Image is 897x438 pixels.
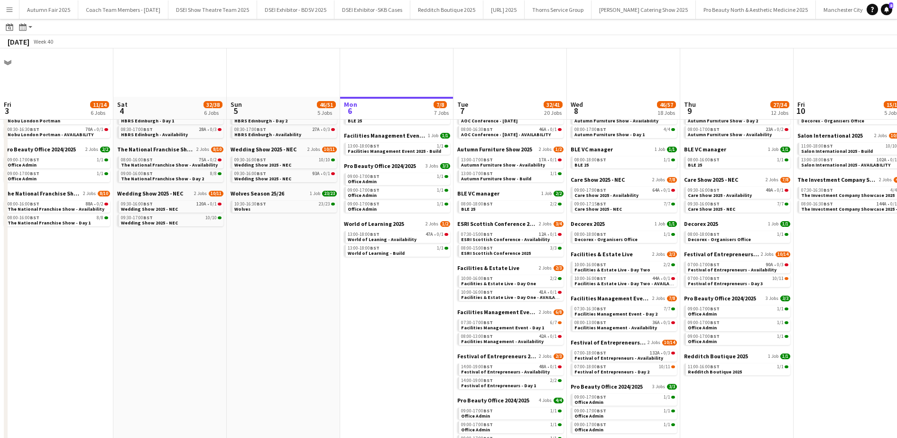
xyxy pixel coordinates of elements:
[8,176,37,182] span: Office Admin
[571,176,677,183] a: Care Show 2025 - NEC2 Jobs7/8
[121,206,178,212] span: Wedding Show 2025 - NEC
[348,118,362,124] span: BLE 25
[257,170,266,177] span: BST
[85,202,93,206] span: 88A
[667,177,677,183] span: 7/8
[348,206,377,212] span: Office Admin
[97,127,103,132] span: 0/1
[777,202,784,206] span: 7/7
[437,174,444,179] span: 1/1
[886,144,897,149] span: 10/10
[322,147,337,152] span: 10/11
[461,176,531,182] span: Autumn Furniture Show - Build
[210,127,217,132] span: 0/3
[777,188,784,193] span: 0/1
[483,170,493,177] span: BST
[121,127,153,132] span: 08:30-17:00
[688,188,788,193] div: •
[8,202,39,206] span: 08:00-16:00
[667,147,677,152] span: 1/1
[801,162,890,168] span: Salon International 2025 - AVAILABILITY
[234,127,266,132] span: 08:30-17:00
[30,157,39,163] span: BST
[344,132,450,139] a: Facilities Management Event 20251 Job1/1
[8,162,37,168] span: Office Admin
[97,158,103,162] span: 1/1
[684,176,790,183] a: Care Show 2025 - NEC2 Jobs7/8
[574,131,645,138] span: Autumn Furniture Show - Day 1
[4,190,81,197] span: The National Franchise Show 2025
[688,201,788,212] a: 09:30-16:00BST7/7Care Show 2025 - NEC
[319,202,330,206] span: 23/23
[4,146,110,153] a: Pro Beauty Office 2024/20252 Jobs2/2
[348,173,448,184] a: 09:00-17:00BST1/1Office Admin
[8,157,108,168] a: 09:00-17:00BST1/1Office Admin
[234,206,250,212] span: Wolves
[664,127,670,132] span: 4/4
[652,177,665,183] span: 2 Jobs
[348,143,448,154] a: 13:00-18:00BST1/1Facilities Management Event 2025 - Build
[816,0,892,19] button: Manchester City FC 25/26
[574,162,589,168] span: BLE 25
[574,206,622,212] span: Care Show 2025 - NEC
[574,158,606,162] span: 08:00-18:00
[8,171,39,176] span: 09:00-17:00
[574,202,606,206] span: 09:00-17:15
[234,201,335,212] a: 10:30-16:30BST23/23Wolves
[121,202,153,206] span: 09:30-16:00
[684,102,790,146] div: Autumn Furniture Show 20252 Jobs4/608:00-16:00BST4/4Autumn Furniture Show - Day 208:00-17:00BST23...
[777,127,784,132] span: 0/2
[143,201,153,207] span: BST
[4,146,76,153] span: Pro Beauty Office 2024/2025
[461,131,551,138] span: AOC Conference - 7th October - AVAILABILITY
[550,202,557,206] span: 2/2
[550,158,557,162] span: 0/1
[592,0,696,19] button: [PERSON_NAME] Catering Show 2025
[571,176,677,220] div: Care Show 2025 - NEC2 Jobs7/809:00-17:00BST64A•0/1Care Show 2025 - Availability09:00-17:15BST7/7C...
[688,127,720,132] span: 08:00-17:00
[210,158,217,162] span: 0/2
[688,118,758,124] span: Autumn Furniture Show - Day 2
[457,102,564,146] div: AOC Conference - [DATE]2 Jobs1/208:00-16:30BST1/1AOC Conference - [DATE]08:00-16:30BST46A•0/1AOC ...
[823,143,833,149] span: BST
[348,174,379,179] span: 09:00-17:00
[457,190,564,197] a: BLE VC manager1 Job2/2
[801,192,895,198] span: The Investment Company Showcase 2025
[370,187,379,193] span: BST
[574,201,675,212] a: 09:00-17:15BST7/7Care Show 2025 - NEC
[231,146,337,190] div: Wedding Show 2025 - NEC2 Jobs10/1109:30-16:00BST10/10Wedding Show 2025 - NEC09:30-16:00BST93A•0/1...
[461,201,562,212] a: 08:00-18:00BST2/2BLE 25
[688,126,788,137] a: 08:00-17:00BST23A•0/2Autumn Furniture Show - Availability
[30,126,39,132] span: BST
[210,171,217,176] span: 8/8
[461,157,562,168] a: 13:00-17:00BST17A•0/1Autumn Furniture Show - Availability
[117,146,223,153] a: The National Franchise Show 20252 Jobs8/10
[307,147,320,152] span: 2 Jobs
[344,162,450,169] a: Pro Beauty Office 2024/20253 Jobs3/3
[117,190,183,197] span: Wedding Show 2025 - NEC
[231,146,337,153] a: Wedding Show 2025 - NEC2 Jobs10/11
[461,118,518,124] span: AOC Conference - 7th October
[117,146,223,190] div: The National Franchise Show 20252 Jobs8/1008:00-16:00BST75A•0/2The National Franchise Show - Avai...
[8,214,108,225] a: 08:00-16:00BST8/8The National Franchise Show - Day 1
[428,133,438,139] span: 1 Job
[348,148,441,154] span: Facilities Management Event 2025 - Build
[688,131,772,138] span: Autumn Furniture Show - Availability
[8,201,108,212] a: 08:00-16:00BST88A•0/2The National Franchise Show - Availability
[8,202,108,206] div: •
[457,190,564,220] div: BLE VC manager1 Job2/208:00-18:00BST2/2BLE 25
[121,158,222,162] div: •
[780,177,790,183] span: 7/8
[30,201,39,207] span: BST
[30,170,39,177] span: BST
[168,0,257,19] button: DSEI Show Theatre Team 2025
[83,191,96,196] span: 2 Jobs
[440,133,450,139] span: 1/1
[574,127,606,132] span: 08:00-17:00
[370,201,379,207] span: BST
[344,162,450,220] div: Pro Beauty Office 2024/20253 Jobs3/309:00-17:00BST1/1Office Admin09:00-17:00BST1/1Office Admin09:...
[199,127,206,132] span: 28A
[196,202,206,206] span: 120A
[370,143,379,149] span: BST
[121,171,153,176] span: 09:00-16:00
